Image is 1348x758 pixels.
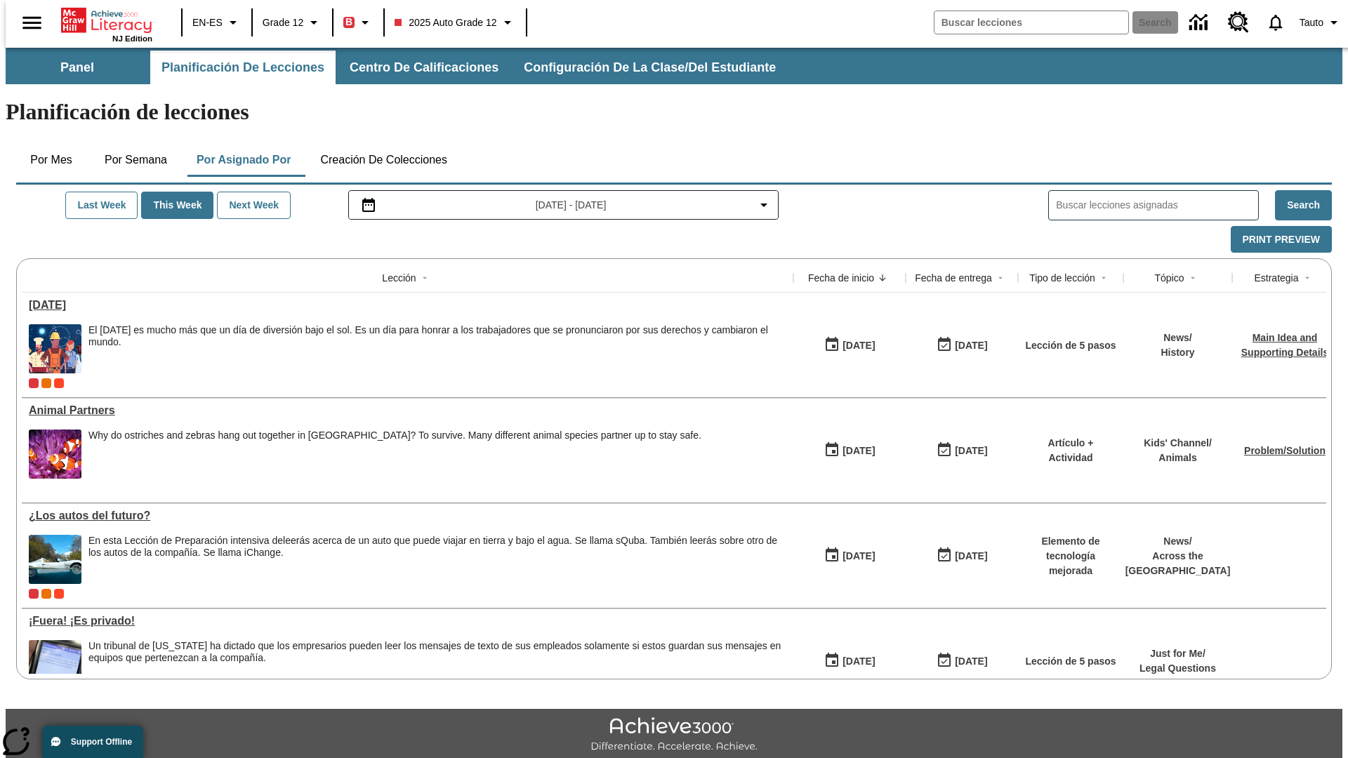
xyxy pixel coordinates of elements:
[932,437,992,464] button: 06/30/26: Último día en que podrá accederse la lección
[29,640,81,689] img: Close-up of the screen of a mobile phone. After a lawsuit, a court ruled that companies may read ...
[29,299,786,312] div: Día del Trabajo
[842,337,875,354] div: [DATE]
[842,547,875,565] div: [DATE]
[29,535,81,584] img: High-tech automobile treading water.
[1125,549,1231,578] p: Across the [GEOGRAPHIC_DATA]
[1300,15,1323,30] span: Tauto
[88,324,786,373] div: El Día del Trabajo es mucho más que un día de diversión bajo el sol. Es un día para honrar a los ...
[955,547,987,565] div: [DATE]
[395,15,496,30] span: 2025 Auto Grade 12
[88,535,786,584] div: En esta Lección de Preparación intensiva de leerás acerca de un auto que puede viajar en tierra y...
[29,299,786,312] a: Día del Trabajo, Lessons
[1184,270,1201,286] button: Sort
[185,143,303,177] button: Por asignado por
[29,324,81,373] img: A banner with a blue background shows an illustrated row of diverse men and women dressed in clot...
[345,13,352,31] span: B
[934,11,1128,34] input: search field
[41,589,51,599] div: OL 2025 Auto Grade 12
[88,640,786,664] div: Un tribunal de [US_STATE] ha dictado que los empresarios pueden leer los mensajes de texto de sus...
[1241,332,1328,358] a: Main Idea and Supporting Details
[54,589,64,599] span: Test 1
[1125,534,1231,549] p: News /
[61,6,152,34] a: Portada
[88,430,701,441] div: Why do ostriches and zebras hang out together in [GEOGRAPHIC_DATA]? To survive. Many different an...
[309,143,458,177] button: Creación de colecciones
[1144,436,1212,451] p: Kids' Channel /
[29,615,786,627] div: ¡Fuera! ¡Es privado!
[29,510,786,522] div: ¿Los autos del futuro?
[29,615,786,627] a: ¡Fuera! ¡Es privado! , Lessons
[88,430,701,479] div: Why do ostriches and zebras hang out together in Africa? To survive. Many different animal specie...
[1139,646,1216,661] p: Just for Me /
[389,10,521,35] button: Class: 2025 Auto Grade 12, Selecciona una clase
[513,51,787,84] button: Configuración de la clase/del estudiante
[61,5,152,43] div: Portada
[955,337,987,354] div: [DATE]
[842,442,875,460] div: [DATE]
[932,543,992,569] button: 08/01/26: Último día en que podrá accederse la lección
[16,143,86,177] button: Por mes
[1220,4,1257,41] a: Centro de recursos, Se abrirá en una pestaña nueva.
[29,510,786,522] a: ¿Los autos del futuro? , Lessons
[1025,338,1116,353] p: Lección de 5 pasos
[42,726,143,758] button: Support Offline
[71,737,132,747] span: Support Offline
[88,640,786,689] div: Un tribunal de California ha dictado que los empresarios pueden leer los mensajes de texto de sus...
[932,332,992,359] button: 06/30/26: Último día en que podrá accederse la lección
[1161,345,1194,360] p: History
[112,34,152,43] span: NJ Edition
[1139,661,1216,676] p: Legal Questions
[65,192,138,219] button: Last Week
[1029,271,1095,285] div: Tipo de lección
[29,378,39,388] span: Current Class
[755,197,772,213] svg: Collapse Date Range Filter
[536,198,607,213] span: [DATE] - [DATE]
[1254,271,1298,285] div: Estrategia
[819,543,880,569] button: 07/01/25: Primer día en que estuvo disponible la lección
[338,10,379,35] button: Boost El color de la clase es rojo. Cambiar el color de la clase.
[6,51,788,84] div: Subbarra de navegación
[355,197,773,213] button: Seleccione el intervalo de fechas opción del menú
[1025,436,1116,465] p: Artículo + Actividad
[29,430,81,479] img: Three clownfish swim around a purple anemone.
[54,378,64,388] span: Test 1
[842,653,875,670] div: [DATE]
[992,270,1009,286] button: Sort
[161,60,324,76] span: Planificación de lecciones
[808,271,874,285] div: Fecha de inicio
[1095,270,1112,286] button: Sort
[141,192,213,219] button: This Week
[524,60,776,76] span: Configuración de la clase/del estudiante
[915,271,992,285] div: Fecha de entrega
[257,10,328,35] button: Grado: Grade 12, Elige un grado
[932,648,992,674] button: 04/20/26: Último día en que podrá accederse la lección
[88,535,786,559] div: En esta Lección de Preparación intensiva de
[88,324,786,348] div: El [DATE] es mucho más que un día de diversión bajo el sol. Es un día para honrar a los trabajado...
[1025,654,1116,669] p: Lección de 5 pasos
[590,717,758,753] img: Achieve3000 Differentiate Accelerate Achieve
[1181,4,1220,42] a: Centro de información
[6,99,1342,125] h1: Planificación de lecciones
[1154,271,1184,285] div: Tópico
[29,589,39,599] div: Current Class
[1025,534,1116,578] p: Elemento de tecnología mejorada
[1244,445,1326,456] a: Problem/Solution
[41,378,51,388] div: OL 2025 Auto Grade 12
[1299,270,1316,286] button: Sort
[187,10,247,35] button: Language: EN-ES, Selecciona un idioma
[416,270,433,286] button: Sort
[1275,190,1332,220] button: Search
[1161,331,1194,345] p: News /
[955,653,987,670] div: [DATE]
[338,51,510,84] button: Centro de calificaciones
[217,192,291,219] button: Next Week
[1257,4,1294,41] a: Notificaciones
[819,437,880,464] button: 07/07/25: Primer día en que estuvo disponible la lección
[60,60,94,76] span: Panel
